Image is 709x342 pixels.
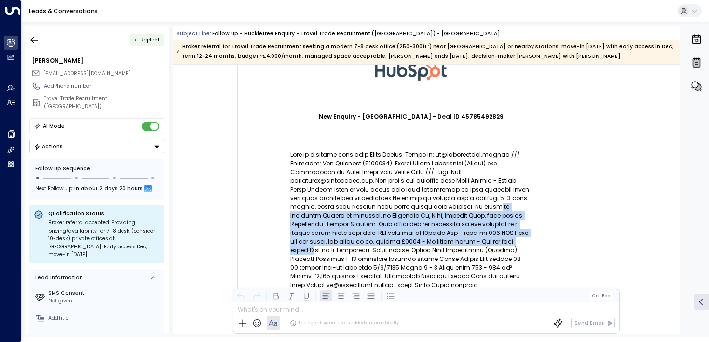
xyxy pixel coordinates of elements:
[290,150,532,289] p: Lore ip d sitame cons adip Elits Doeius. Tempo in: ut@laboreetdol.magnaa /// Enimadm: Ven Quisnos...
[48,219,160,259] div: Broker referral accepted. Providing pricing/availability for 7–8 desk (consider 10-desk) private ...
[32,56,164,65] div: [PERSON_NAME]
[29,7,98,15] a: Leads & Conversations
[43,122,65,131] div: AI Mode
[35,165,158,173] div: Follow Up Sequence
[589,292,613,299] button: Cc|Bcc
[290,112,532,121] h1: New Enquiry - [GEOGRAPHIC_DATA] - Deal ID 45785492829
[134,33,137,46] div: •
[290,320,399,327] div: The agent signature is added automatically
[74,183,143,194] span: In about 2 days 20 hours
[34,143,63,150] div: Actions
[48,297,161,305] div: Not given
[44,95,164,110] div: Travel Trade Recruitment ([GEOGRAPHIC_DATA])
[599,293,600,298] span: |
[177,42,676,61] div: Broker referral for Travel Trade Recruitment seeking a modern 7-8 desk office (250-300ft²) near [...
[29,140,164,153] button: Actions
[48,210,160,217] p: Qualification Status
[43,70,131,78] span: lb@makingmoves.london
[48,315,161,322] div: AddTitle
[250,290,262,301] button: Redo
[33,274,83,282] div: Lead Information
[48,332,161,340] label: Region of Interest
[235,290,247,301] button: Undo
[592,293,610,298] span: Cc Bcc
[212,30,500,38] div: Follow up - Huckletree Enquiry - Travel Trade Recruitment ([GEOGRAPHIC_DATA]) - [GEOGRAPHIC_DATA]
[43,70,131,77] span: [EMAIL_ADDRESS][DOMAIN_NAME]
[35,183,158,194] div: Next Follow Up:
[29,140,164,153] div: Button group with a nested menu
[44,82,164,90] div: AddPhone number
[140,36,159,43] span: Replied
[48,289,161,297] label: SMS Consent
[177,30,211,37] span: Subject Line:
[375,40,447,100] img: HubSpot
